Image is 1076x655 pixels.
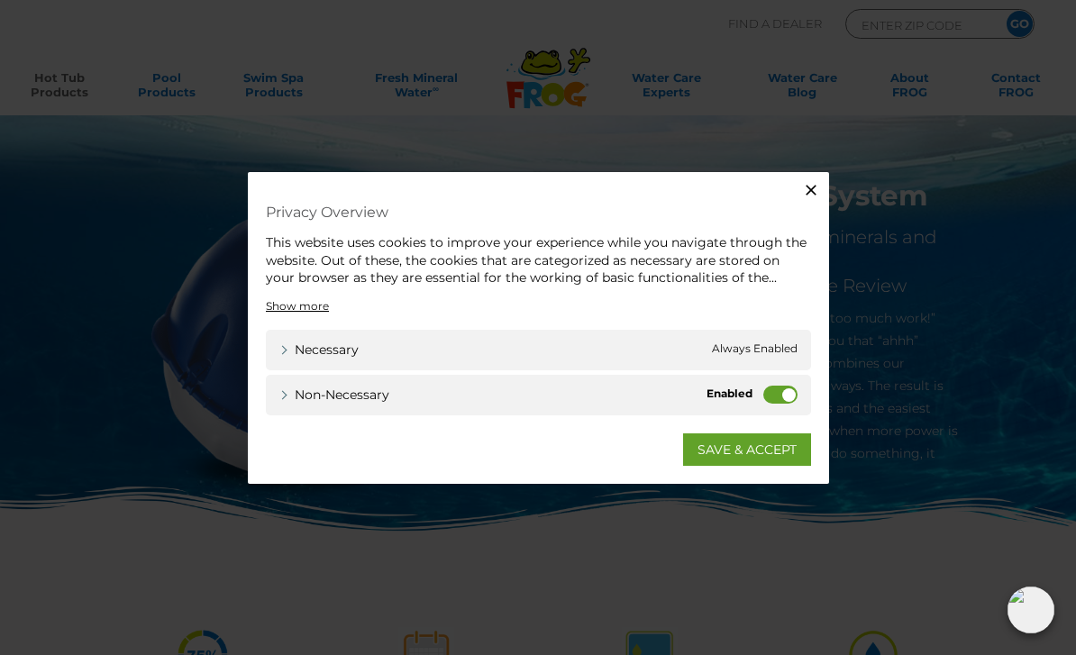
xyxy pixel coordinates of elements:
[279,340,359,359] a: Necessary
[683,432,811,465] a: SAVE & ACCEPT
[279,385,389,404] a: Non-necessary
[1008,587,1054,633] img: openIcon
[712,340,798,359] span: Always Enabled
[266,199,811,225] h4: Privacy Overview
[266,234,811,287] div: This website uses cookies to improve your experience while you navigate through the website. Out ...
[266,297,329,314] a: Show more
